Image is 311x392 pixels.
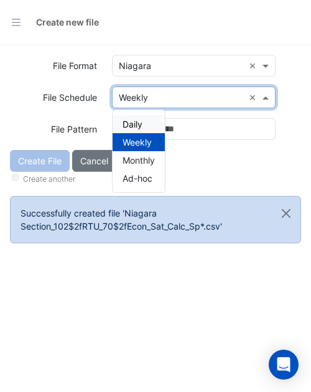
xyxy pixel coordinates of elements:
[123,119,142,129] span: Daily
[249,91,259,104] span: Clear
[123,137,152,147] span: Weekly
[53,55,97,77] label: File Format
[23,174,75,185] label: Create another
[51,118,97,140] label: File Pattern
[269,350,299,380] div: Open Intercom Messenger
[272,197,300,230] button: Close
[10,196,301,243] ngb-alert: Successfully created file 'Niagara Section_102$2fRTU_70$2fEcon_Sat_Calc_Sp*.csv'
[123,155,155,166] span: Monthly
[72,150,116,172] button: Cancel
[36,16,99,29] div: Create new file
[249,59,259,72] span: Clear
[123,173,152,184] span: Ad-hoc
[112,110,165,193] ng-dropdown-panel: Options list
[43,86,97,108] label: File Schedule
